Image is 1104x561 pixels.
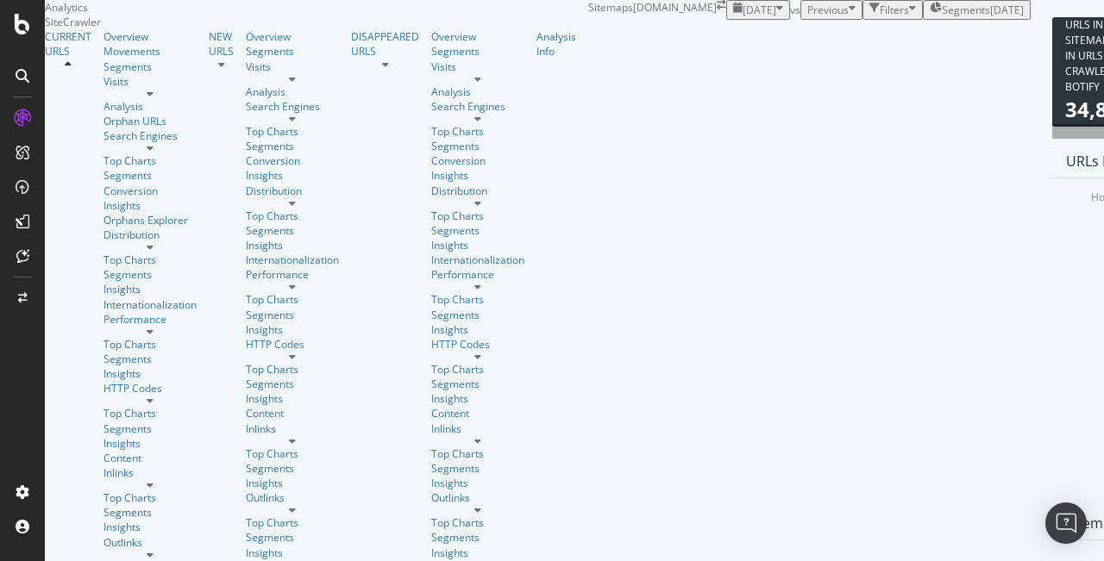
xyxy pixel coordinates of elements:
div: Segments [431,223,524,238]
div: Insights [246,168,339,183]
a: Distribution [431,184,524,198]
a: Top Charts [246,515,339,530]
a: Segments [103,505,197,520]
div: Visits [431,59,524,74]
div: Insights [431,168,524,183]
a: Top Charts [246,362,339,377]
a: Top Charts [431,292,524,307]
span: Segments [942,3,990,17]
div: Top Charts [431,124,524,139]
a: Analysis [103,99,197,114]
a: Insights [103,436,197,451]
a: Visits [103,74,197,89]
span: Previous [807,3,849,17]
a: Outlinks [431,490,524,505]
div: Inlinks [103,465,197,480]
a: Segments [246,530,339,545]
a: Insights [246,545,339,560]
a: Segments [103,168,197,183]
a: Search Engines [431,99,524,114]
div: Inlinks [246,421,339,436]
a: Top Charts [431,362,524,377]
a: Internationalization [431,252,524,267]
a: Segments [431,139,524,153]
a: Content [246,406,339,421]
a: Analysis Info [536,29,576,59]
a: Segments [103,59,197,74]
div: Internationalization [246,252,339,267]
a: Conversion [431,153,524,168]
div: Insights [246,238,339,252]
a: Insights [431,238,524,252]
div: Orphans Explorer [103,213,197,228]
a: HTTP Codes [103,381,197,396]
a: Top Charts [431,209,524,223]
span: vs [790,3,800,17]
div: Top Charts [246,446,339,461]
a: Insights [103,198,197,213]
a: Distribution [246,184,339,198]
a: CURRENT URLS [45,29,91,59]
div: Top Charts [103,153,197,168]
a: Orphan URLs [103,114,197,128]
div: Insights [246,476,339,490]
a: Segments [103,352,197,366]
a: Overview [431,29,524,44]
a: Performance [431,267,524,282]
a: Insights [103,520,197,534]
a: Search Engines [103,128,197,143]
a: Top Charts [103,490,197,505]
a: Top Charts [103,337,197,352]
a: Segments [431,44,524,59]
div: Outlinks [246,490,339,505]
a: NEW URLS [209,29,234,59]
a: DISAPPEARED URLS [351,29,419,59]
div: Top Charts [431,446,524,461]
div: Conversion [246,153,339,168]
div: Segments [246,377,339,391]
a: Insights [431,545,524,560]
a: Segments [246,139,339,153]
a: Insights [246,391,339,406]
a: Distribution [103,228,197,242]
div: Movements [103,44,197,59]
a: Insights [103,282,197,296]
a: Segments [246,461,339,476]
a: Search Engines [246,99,339,114]
span: 2025 Sep. 4th [743,3,776,17]
a: Insights [246,322,339,337]
a: Insights [103,366,197,381]
div: Overview [103,29,197,44]
a: Segments [431,461,524,476]
a: Content [103,451,197,465]
a: Top Charts [103,252,197,267]
div: Segments [431,308,524,322]
a: Segments [431,530,524,545]
a: Segments [103,267,197,282]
